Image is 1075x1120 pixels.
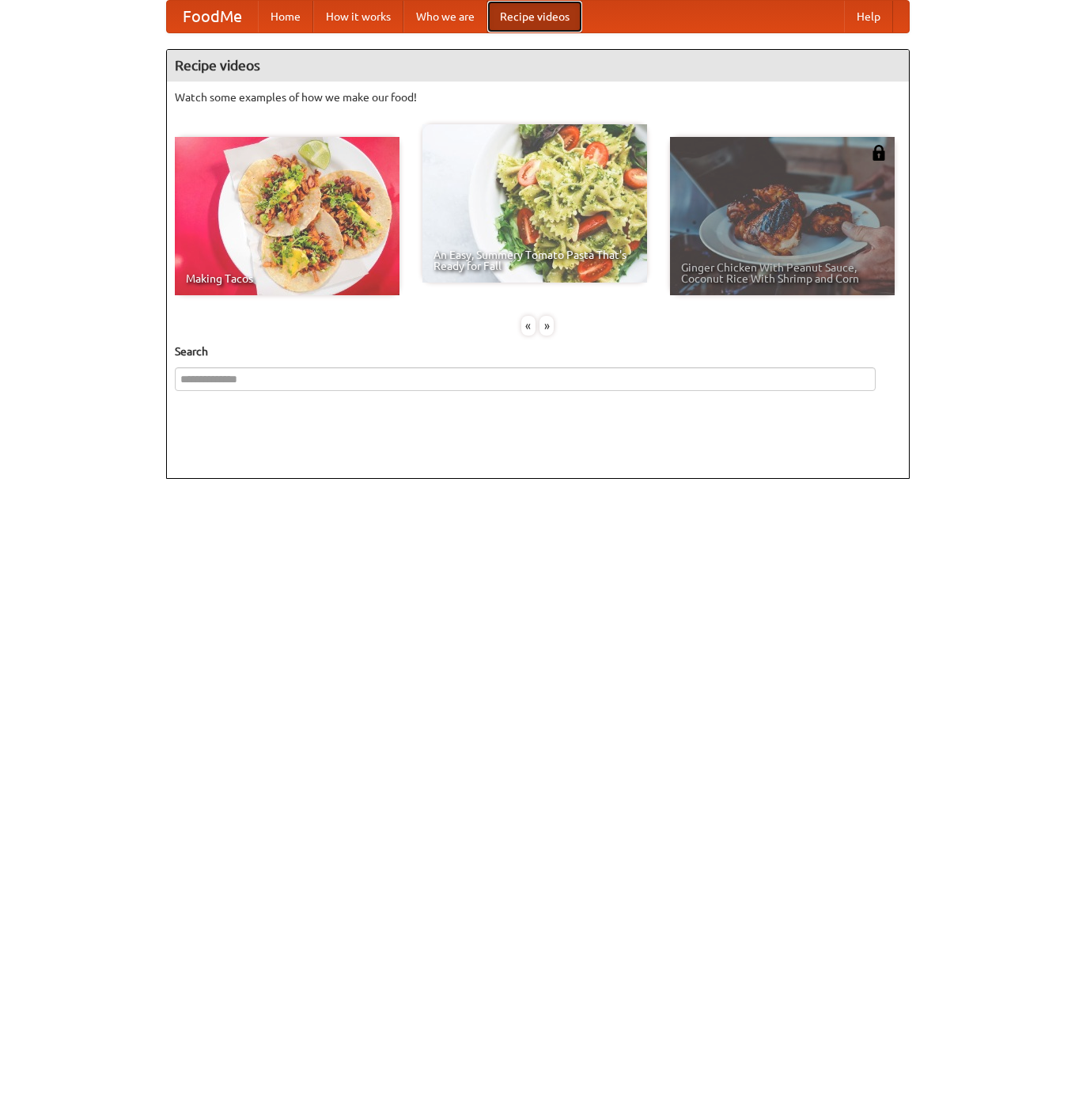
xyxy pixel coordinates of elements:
img: 483408.png [871,145,887,161]
h4: Recipe videos [167,50,909,82]
div: « [521,316,536,336]
span: An Easy, Summery Tomato Pasta That's Ready for Fall [433,249,636,271]
a: Recipe videos [487,1,582,32]
h5: Search [175,344,901,359]
a: Making Tacos [175,137,399,295]
p: Watch some examples of how we make our food! [175,89,901,105]
div: » [539,316,554,336]
a: Home [258,1,313,32]
a: An Easy, Summery Tomato Pasta That's Ready for Fall [422,124,647,283]
span: Making Tacos [186,273,388,284]
a: Who we are [403,1,487,32]
a: Help [844,1,893,32]
a: How it works [313,1,403,32]
a: FoodMe [167,1,258,32]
